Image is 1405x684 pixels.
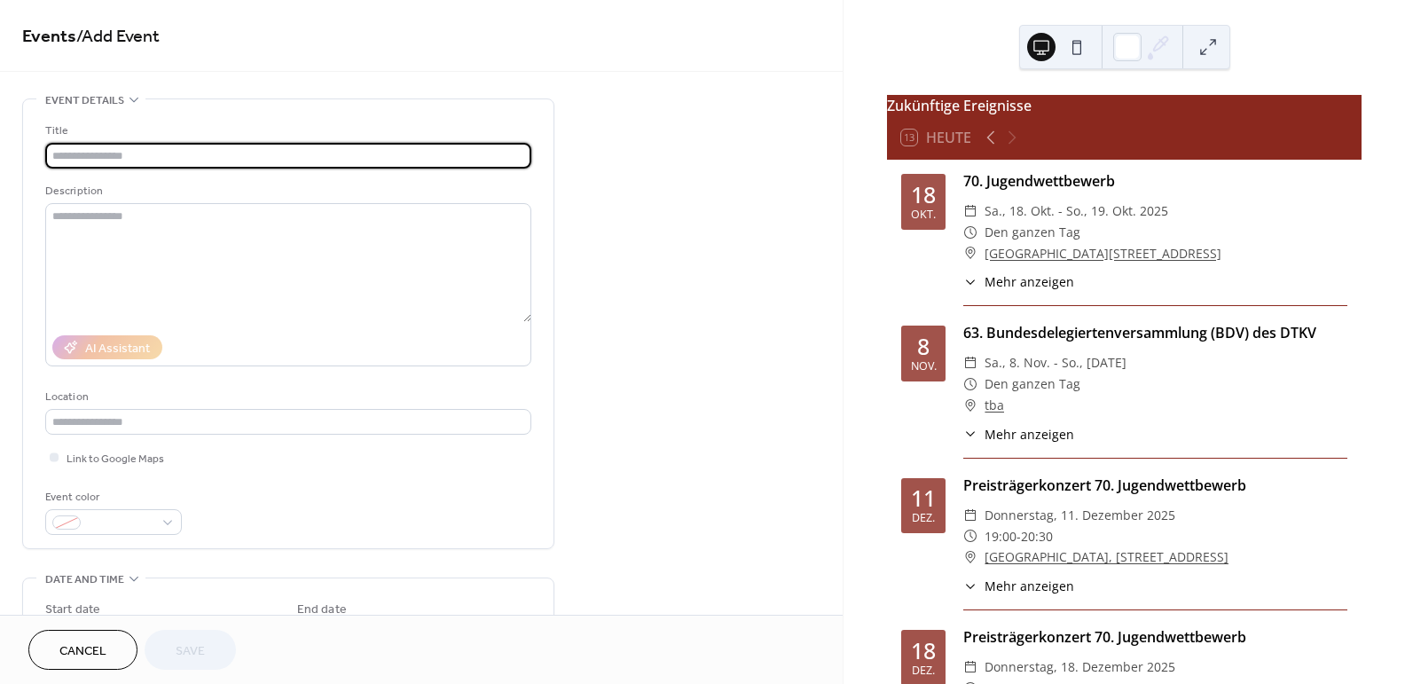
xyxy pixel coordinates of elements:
[911,184,936,206] div: 18
[963,352,977,373] div: ​
[963,425,1074,444] button: ​Mehr anzeigen
[911,209,936,221] div: Okt.
[963,222,977,243] div: ​
[985,577,1074,595] span: Mehr anzeigen
[963,170,1347,192] div: 70. Jugendwettbewerb
[963,373,977,395] div: ​
[963,505,977,526] div: ​
[963,272,977,291] div: ​
[985,373,1080,395] span: Den ganzen Tag
[917,335,930,358] div: 8
[1016,526,1021,547] span: -
[963,243,977,264] div: ​
[963,322,1347,343] div: 63. Bundesdelegiertenversammlung (BDV) des DTKV
[963,656,977,678] div: ​
[76,20,160,54] span: / Add Event
[985,526,1016,547] span: 19:00
[963,577,977,595] div: ​
[985,243,1221,264] a: [GEOGRAPHIC_DATA][STREET_ADDRESS]
[985,200,1168,222] span: Sa., 18. Okt. - So., 19. Okt. 2025
[985,272,1074,291] span: Mehr anzeigen
[45,122,528,140] div: Title
[45,488,178,507] div: Event color
[1021,526,1053,547] span: 20:30
[45,388,528,406] div: Location
[963,475,1347,496] div: Preisträgerkonzert 70. Jugendwettbewerb
[45,570,124,589] span: Date and time
[67,450,164,468] span: Link to Google Maps
[963,395,977,416] div: ​
[887,95,1362,116] div: Zukünftige Ereignisse
[963,272,1074,291] button: ​Mehr anzeigen
[985,352,1126,373] span: Sa., 8. Nov. - So., [DATE]
[985,395,1004,416] a: tba
[963,626,1347,648] div: Preisträgerkonzert 70. Jugendwettbewerb
[963,425,977,444] div: ​
[912,665,935,677] div: Dez.
[45,182,528,200] div: Description
[985,222,1080,243] span: Den ganzen Tag
[963,200,977,222] div: ​
[963,546,977,568] div: ​
[963,526,977,547] div: ​
[963,577,1074,595] button: ​Mehr anzeigen
[59,642,106,661] span: Cancel
[985,505,1175,526] span: Donnerstag, 11. Dezember 2025
[28,630,137,670] button: Cancel
[911,487,936,509] div: 11
[297,601,347,619] div: End date
[912,513,935,524] div: Dez.
[985,656,1175,678] span: Donnerstag, 18. Dezember 2025
[22,20,76,54] a: Events
[45,601,100,619] div: Start date
[985,546,1228,568] a: [GEOGRAPHIC_DATA], [STREET_ADDRESS]
[985,425,1074,444] span: Mehr anzeigen
[45,91,124,110] span: Event details
[911,640,936,662] div: 18
[911,361,937,373] div: Nov.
